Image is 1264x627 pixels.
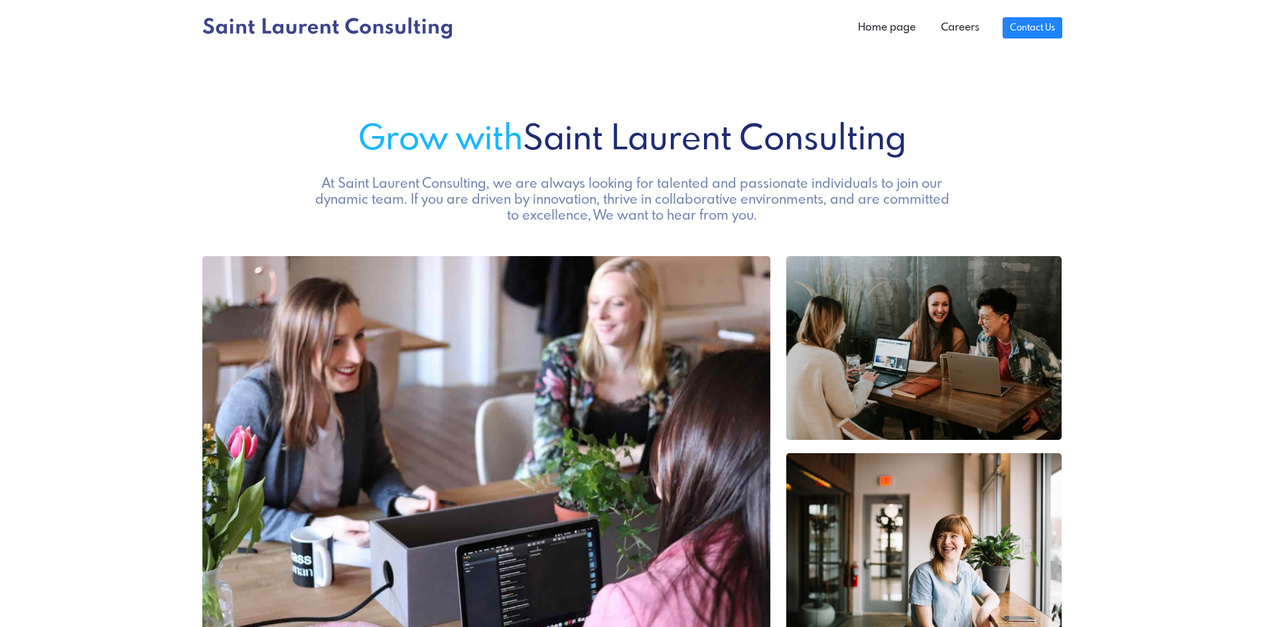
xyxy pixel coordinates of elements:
a: Careers [928,15,992,41]
a: Home page [845,15,928,41]
span: Grow with [358,123,523,157]
h5: At Saint Laurent Consulting, we are always looking for talented and passionate individuals to joi... [310,176,955,224]
h1: Saint Laurent Consulting [202,120,1062,161]
a: Contact Us [1003,17,1062,38]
